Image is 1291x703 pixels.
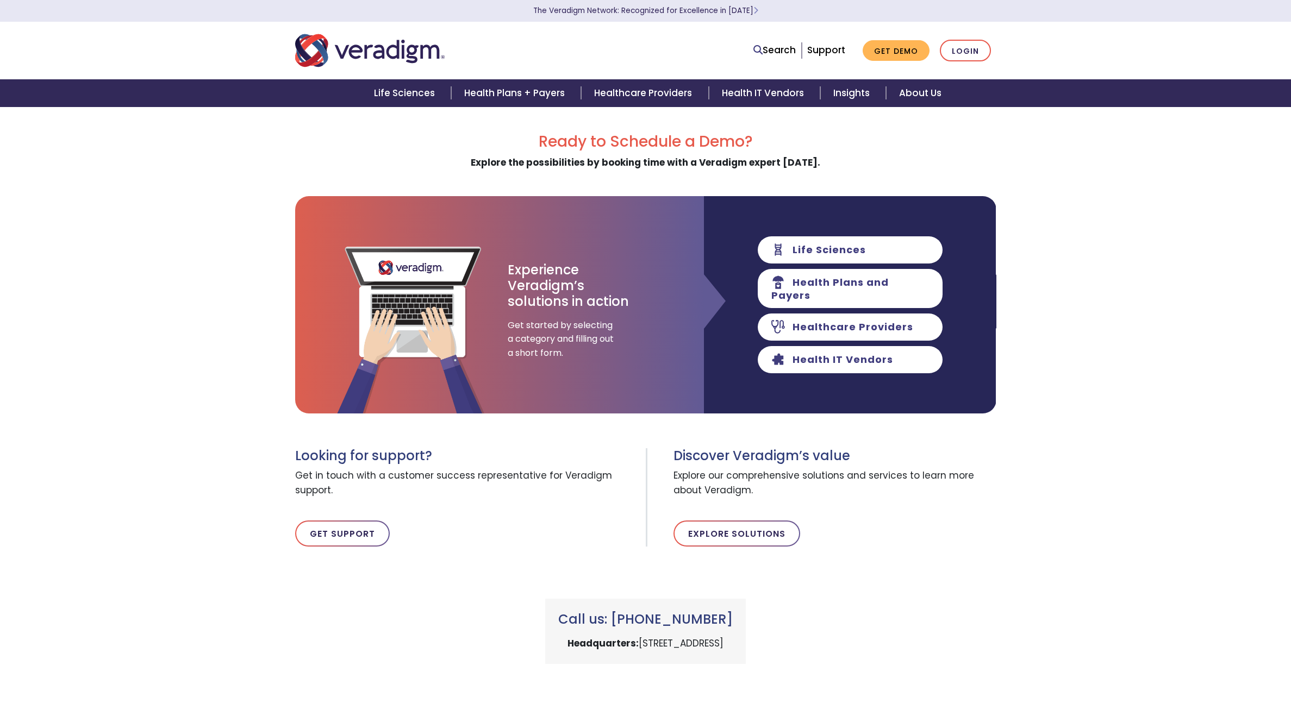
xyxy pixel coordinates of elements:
a: Insights [820,79,886,107]
a: Life Sciences [361,79,451,107]
a: Explore Solutions [673,520,800,547]
h3: Call us: [PHONE_NUMBER] [558,612,733,627]
a: Health Plans + Payers [451,79,581,107]
a: The Veradigm Network: Recognized for Excellence in [DATE]Learn More [533,5,758,16]
h3: Experience Veradigm’s solutions in action [508,262,630,309]
a: Get Support [295,520,390,547]
a: Get Demo [863,40,930,61]
p: [STREET_ADDRESS] [558,636,733,651]
strong: Explore the possibilities by booking time with a Veradigm expert [DATE]. [471,156,820,169]
a: Health IT Vendors [709,79,820,107]
span: Explore our comprehensive solutions and services to learn more about Veradigm. [673,464,996,503]
span: Get in touch with a customer success representative for Veradigm support. [295,464,638,503]
h3: Looking for support? [295,448,638,464]
img: Veradigm logo [295,33,445,68]
a: Healthcare Providers [581,79,708,107]
h2: Ready to Schedule a Demo? [295,133,996,151]
strong: Headquarters: [567,637,639,650]
a: Support [807,43,845,57]
a: Login [940,40,991,62]
span: Learn More [753,5,758,16]
a: Search [753,43,796,58]
span: Get started by selecting a category and filling out a short form. [508,318,616,360]
a: About Us [886,79,955,107]
h3: Discover Veradigm’s value [673,448,996,464]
